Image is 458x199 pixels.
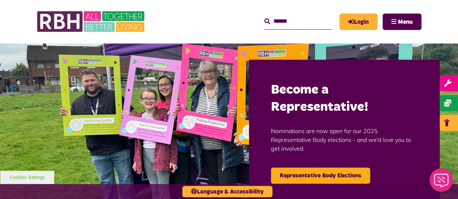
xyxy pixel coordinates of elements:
[37,7,146,36] img: RBH
[271,116,418,164] p: Nominations are now open for our 2025 Representative Body elections - and we'd love you to get in...
[398,19,413,25] span: Menu
[383,14,421,30] button: Navigation
[425,166,458,199] iframe: Netcall Web Assistant for live chat
[182,186,272,197] button: Language & Accessibility
[271,82,418,116] h2: Become a Representative!
[339,14,377,30] a: MyRBH
[264,14,332,29] input: Search
[271,168,370,184] a: Representative Body Elections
